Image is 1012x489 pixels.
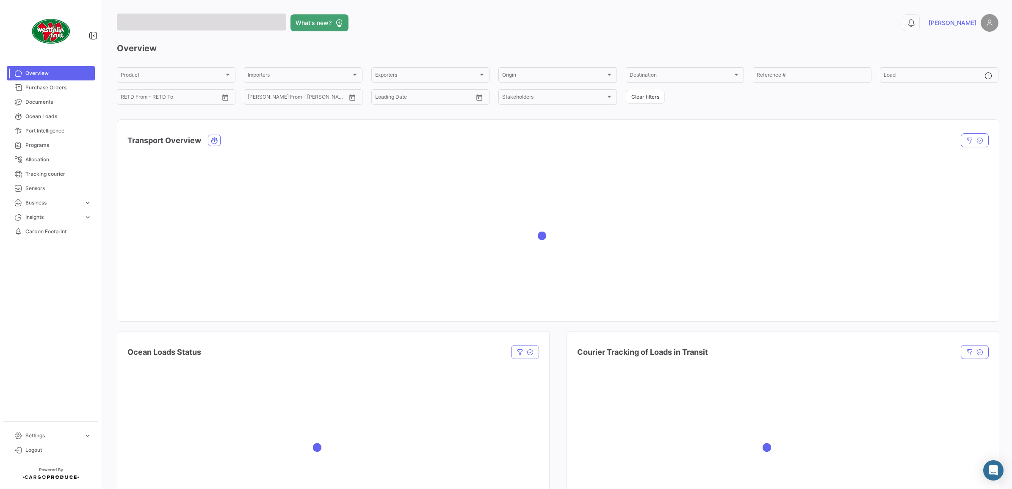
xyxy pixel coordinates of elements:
[630,73,733,79] span: Destination
[7,124,95,138] a: Port Intelligence
[25,446,91,454] span: Logout
[7,181,95,196] a: Sensors
[208,135,220,146] button: Ocean
[25,185,91,192] span: Sensors
[7,80,95,95] a: Purchase Orders
[219,91,232,104] button: Open calendar
[25,69,91,77] span: Overview
[248,73,351,79] span: Importers
[121,95,133,101] input: From
[25,228,91,235] span: Carbon Footprint
[25,199,80,207] span: Business
[983,460,1004,481] div: Abrir Intercom Messenger
[929,19,976,27] span: [PERSON_NAME]
[7,66,95,80] a: Overview
[502,73,606,79] span: Origin
[84,213,91,221] span: expand_more
[7,152,95,167] a: Allocation
[981,14,998,32] img: placeholder-user.png
[25,213,80,221] span: Insights
[375,95,387,101] input: From
[7,224,95,239] a: Carbon Footprint
[626,90,665,104] button: Clear filters
[7,109,95,124] a: Ocean Loads
[577,346,708,358] h4: Courier Tracking of Loads in Transit
[25,127,91,135] span: Port Intelligence
[7,95,95,109] a: Documents
[290,14,348,31] button: What's new?
[346,91,359,104] button: Open calendar
[502,95,606,101] span: Stakeholders
[25,98,91,106] span: Documents
[7,167,95,181] a: Tracking courier
[84,199,91,207] span: expand_more
[25,156,91,163] span: Allocation
[25,141,91,149] span: Programs
[117,42,998,54] h3: Overview
[296,19,332,27] span: What's new?
[84,432,91,439] span: expand_more
[25,170,91,178] span: Tracking courier
[30,10,72,52] img: client-50.png
[121,73,224,79] span: Product
[25,432,80,439] span: Settings
[25,84,91,91] span: Purchase Orders
[7,138,95,152] a: Programs
[265,95,313,101] input: To
[138,95,186,101] input: To
[248,95,260,101] input: From
[127,135,201,146] h4: Transport Overview
[375,73,478,79] span: Exporters
[25,113,91,120] span: Ocean Loads
[473,91,486,104] button: Open calendar
[393,95,440,101] input: To
[127,346,201,358] h4: Ocean Loads Status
